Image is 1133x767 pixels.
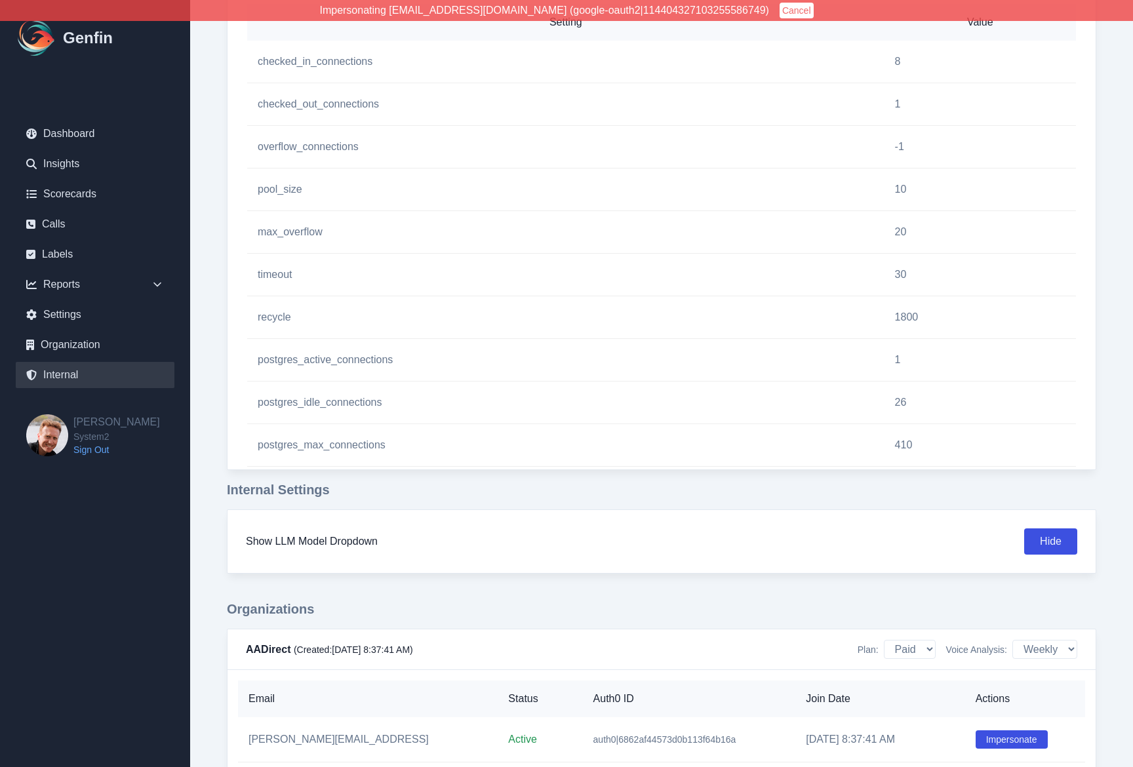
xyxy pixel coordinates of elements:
[16,362,174,388] a: Internal
[73,430,160,443] span: System2
[238,680,498,717] th: Email
[885,339,1076,382] td: 1
[885,211,1076,254] td: 20
[16,302,174,328] a: Settings
[16,151,174,177] a: Insights
[885,424,1076,467] td: 410
[16,211,174,237] a: Calls
[247,382,885,424] td: postgres_idle_connections
[795,717,964,762] td: [DATE] 8:37:41 AM
[247,339,885,382] td: postgres_active_connections
[976,730,1048,749] button: Impersonate
[247,296,885,339] td: recycle
[885,126,1076,168] td: -1
[885,254,1076,296] td: 30
[73,443,160,456] a: Sign Out
[16,241,174,267] a: Labels
[294,644,413,655] span: (Created: [DATE] 8:37:41 AM )
[965,680,1085,717] th: Actions
[247,126,885,168] td: overflow_connections
[16,121,174,147] a: Dashboard
[247,168,885,211] td: pool_size
[858,643,879,656] span: Plan:
[246,642,413,658] h4: AADirect
[508,734,537,745] span: Active
[238,717,498,762] td: [PERSON_NAME][EMAIL_ADDRESS]
[247,4,885,41] th: Setting
[247,211,885,254] td: max_overflow
[498,680,582,717] th: Status
[247,41,885,83] td: checked_in_connections
[246,534,378,549] h3: Show LLM Model Dropdown
[73,414,160,430] h2: [PERSON_NAME]
[885,41,1076,83] td: 8
[885,83,1076,126] td: 1
[583,680,796,717] th: Auth0 ID
[885,4,1076,41] th: Value
[16,17,58,59] img: Logo
[247,254,885,296] td: timeout
[946,643,1007,656] span: Voice Analysis:
[16,332,174,358] a: Organization
[1024,528,1077,555] button: Hide
[16,271,174,298] div: Reports
[227,600,1096,618] h3: Organizations
[227,481,1096,499] h3: Internal Settings
[593,734,736,745] span: auth0|6862af44573d0b113f64b16a
[16,181,174,207] a: Scorecards
[63,28,113,49] h1: Genfin
[247,424,885,467] td: postgres_max_connections
[26,414,68,456] img: Brian Dunagan
[885,168,1076,211] td: 10
[885,382,1076,424] td: 26
[780,3,814,18] button: Cancel
[795,680,964,717] th: Join Date
[885,296,1076,339] td: 1800
[247,83,885,126] td: checked_out_connections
